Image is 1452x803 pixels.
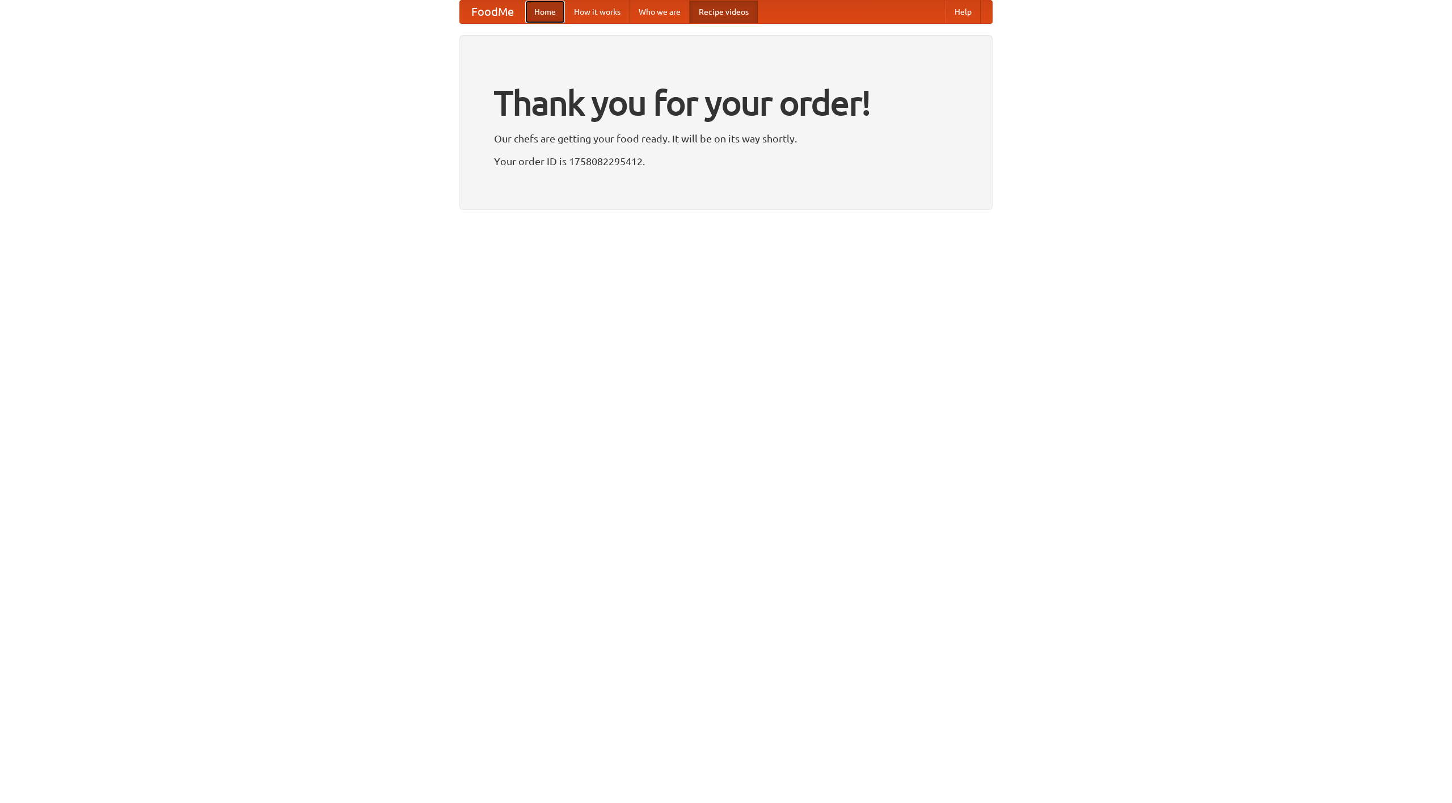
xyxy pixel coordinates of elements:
a: FoodMe [460,1,525,23]
a: Who we are [630,1,690,23]
a: Home [525,1,565,23]
p: Your order ID is 1758082295412. [494,153,958,170]
a: How it works [565,1,630,23]
a: Recipe videos [690,1,758,23]
h1: Thank you for your order! [494,75,958,130]
a: Help [946,1,981,23]
p: Our chefs are getting your food ready. It will be on its way shortly. [494,130,958,147]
